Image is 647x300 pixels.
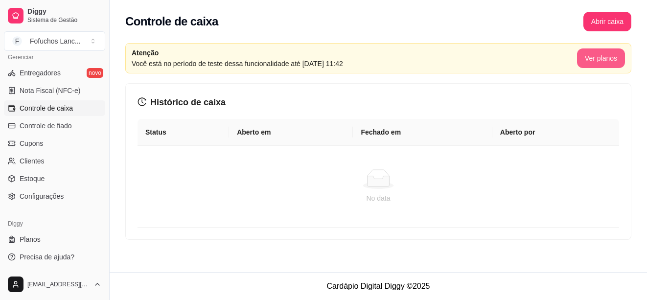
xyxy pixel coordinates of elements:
[4,65,105,81] a: Entregadoresnovo
[20,156,45,166] span: Clientes
[4,83,105,98] a: Nota Fiscal (NFC-e)
[4,31,105,51] button: Select a team
[138,95,619,109] h3: Histórico de caixa
[4,216,105,231] div: Diggy
[4,231,105,247] a: Planos
[583,12,631,31] button: Abrir caixa
[577,48,625,68] button: Ver planos
[20,103,73,113] span: Controle de caixa
[4,188,105,204] a: Configurações
[149,193,607,204] div: No data
[492,119,619,146] th: Aberto por
[4,153,105,169] a: Clientes
[577,54,625,62] a: Ver planos
[4,136,105,151] a: Cupons
[20,121,72,131] span: Controle de fiado
[125,14,218,29] h2: Controle de caixa
[12,36,22,46] span: F
[27,280,90,288] span: [EMAIL_ADDRESS][DOMAIN_NAME]
[4,273,105,296] button: [EMAIL_ADDRESS][DOMAIN_NAME]
[138,119,229,146] th: Status
[138,97,146,106] span: history
[4,49,105,65] div: Gerenciar
[132,47,577,58] article: Atenção
[20,252,74,262] span: Precisa de ajuda?
[110,272,647,300] footer: Cardápio Digital Diggy © 2025
[4,249,105,265] a: Precisa de ajuda?
[132,58,577,69] article: Você está no período de teste dessa funcionalidade até [DATE] 11:42
[20,174,45,184] span: Estoque
[20,138,43,148] span: Cupons
[20,191,64,201] span: Configurações
[353,119,492,146] th: Fechado em
[20,86,80,95] span: Nota Fiscal (NFC-e)
[20,234,41,244] span: Planos
[27,7,101,16] span: Diggy
[27,16,101,24] span: Sistema de Gestão
[4,100,105,116] a: Controle de caixa
[20,68,61,78] span: Entregadores
[4,4,105,27] a: DiggySistema de Gestão
[30,36,81,46] div: Fofuchos Lanc ...
[4,118,105,134] a: Controle de fiado
[4,171,105,186] a: Estoque
[229,119,353,146] th: Aberto em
